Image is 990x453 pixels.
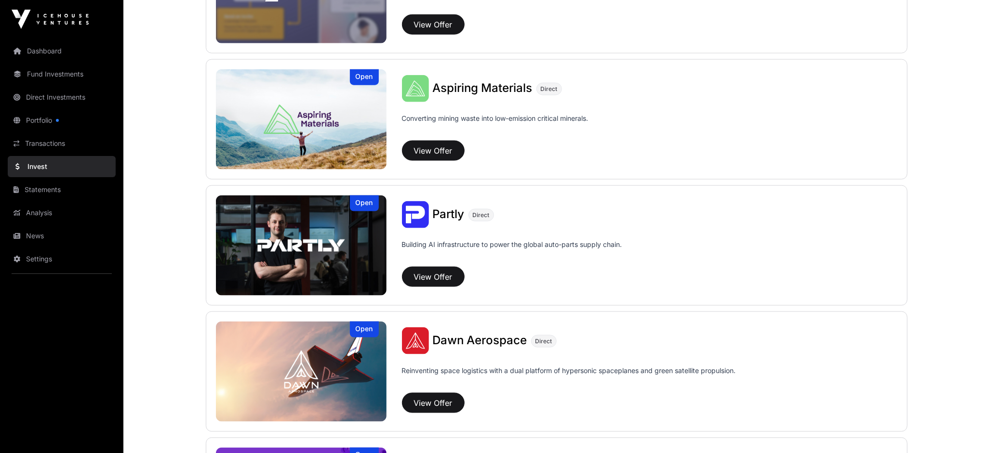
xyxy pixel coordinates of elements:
a: Fund Investments [8,64,116,85]
div: Open [350,322,379,337]
a: Aspiring Materials [433,82,533,95]
a: Analysis [8,202,116,223]
button: View Offer [402,393,465,413]
span: Direct [535,337,552,345]
img: Aspiring Materials [402,75,429,102]
img: Dawn Aerospace [216,322,387,422]
img: Partly [402,201,429,228]
button: View Offer [402,14,465,35]
span: Partly [433,207,465,221]
a: Portfolio [8,110,116,131]
a: PartlyOpen [216,195,387,296]
div: Open [350,195,379,211]
span: Dawn Aerospace [433,333,527,347]
a: News [8,225,116,246]
p: Reinventing space logistics with a dual platform of hypersonic spaceplanes and green satellite pr... [402,366,736,389]
img: Partly [216,195,387,296]
a: Settings [8,248,116,270]
span: Direct [473,211,490,219]
span: Aspiring Materials [433,81,533,95]
a: Invest [8,156,116,177]
button: View Offer [402,267,465,287]
a: Aspiring MaterialsOpen [216,69,387,169]
button: View Offer [402,141,465,161]
span: Direct [541,85,558,93]
a: Dawn AerospaceOpen [216,322,387,422]
div: Open [350,69,379,85]
p: Converting mining waste into low-emission critical minerals. [402,114,589,137]
a: Direct Investments [8,87,116,108]
p: Building AI infrastructure to power the global auto-parts supply chain. [402,240,622,263]
a: Dawn Aerospace [433,335,527,347]
img: Dawn Aerospace [402,327,429,354]
iframe: Chat Widget [942,407,990,453]
a: Transactions [8,133,116,154]
img: Aspiring Materials [216,69,387,169]
img: Icehouse Ventures Logo [12,10,89,29]
a: Dashboard [8,40,116,62]
div: チャットウィジェット [942,407,990,453]
a: Partly [433,208,465,221]
a: Statements [8,179,116,200]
